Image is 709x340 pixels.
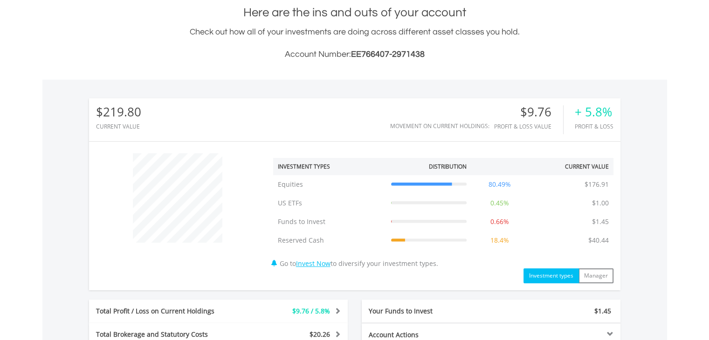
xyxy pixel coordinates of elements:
span: $9.76 / 5.8% [292,306,330,315]
td: Funds to Invest [273,212,386,231]
th: Investment Types [273,158,386,175]
h1: Here are the ins and outs of your account [89,4,620,21]
span: EE766407-2971438 [351,50,425,59]
span: $1.45 [594,306,611,315]
div: Profit & Loss [575,123,613,129]
div: + 5.8% [575,105,613,119]
button: Investment types [523,268,579,283]
div: Total Brokerage and Statutory Costs [89,330,240,339]
td: 80.49% [471,175,528,194]
div: CURRENT VALUE [96,123,141,129]
td: 0.45% [471,194,528,212]
div: Your Funds to Invest [362,306,491,316]
div: Total Profit / Loss on Current Holdings [89,306,240,316]
div: Movement on Current Holdings: [390,123,489,129]
div: Account Actions [362,330,491,340]
td: 18.4% [471,231,528,250]
a: Invest Now [296,259,330,268]
td: US ETFs [273,194,386,212]
span: $20.26 [310,330,330,339]
th: Current Value [528,158,613,175]
div: $9.76 [494,105,563,119]
div: Check out how all of your investments are doing across different asset classes you hold. [89,26,620,61]
td: Reserved Cash [273,231,386,250]
td: Equities [273,175,386,194]
td: $1.45 [587,212,613,231]
div: Distribution [429,163,467,170]
div: Profit & Loss Value [494,123,563,129]
button: Manager [578,268,613,283]
td: $1.00 [587,194,613,212]
div: $219.80 [96,105,141,119]
td: $176.91 [580,175,613,194]
h3: Account Number: [89,48,620,61]
div: Go to to diversify your investment types. [266,149,620,283]
td: $40.44 [584,231,613,250]
td: 0.66% [471,212,528,231]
